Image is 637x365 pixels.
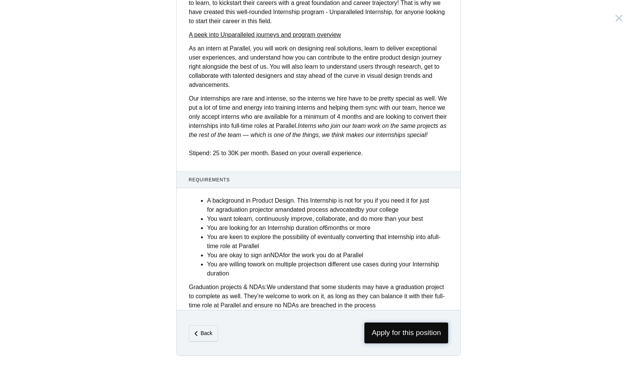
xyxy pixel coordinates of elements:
strong: mandated [278,206,305,213]
em: Interns who join our team work on the same projects as the rest of the team — which is one of the... [189,123,446,138]
a: A peek into Unparalleled journeys and program overview [189,31,341,38]
li: A background in Product Design. This Internship is not for you if you need it for just for a or a... [207,196,448,214]
strong: NDA [270,252,283,258]
li: You want to [207,214,448,223]
strong: learn, continuously improve, collaborate, and do more than your best [238,216,423,222]
strong: work on multiple projects [253,261,319,267]
li: You are willing to on different use cases during your Internship duration [207,260,448,278]
span: Apply for this position [364,323,448,343]
strong: Graduation projects & NDAs: [189,284,267,290]
strong: graduation project [219,206,268,213]
div: We understand that some students may have a graduation project to complete as well. They’re welco... [189,283,448,310]
strong: process advocated [307,206,358,213]
strong: Stipend [189,150,209,156]
span: Requirements [189,176,449,183]
li: You are looking for an Internship duration of [207,223,448,233]
strong: . [270,18,271,24]
li: You are keen to explore the possibility of eventually converting that internship into a [207,233,448,251]
strong: 6 [325,225,328,231]
p: Our internships are rare and intense, so the interns we hire have to be pretty special as well. W... [189,94,448,158]
em: Back [201,330,212,336]
li: You are okay to sign an for the work you do at Parallel [207,251,448,260]
strong: months or more [328,225,370,231]
p: As an intern at Parallel, you will work on designing real solutions, learn to deliver exceptional... [189,44,448,90]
